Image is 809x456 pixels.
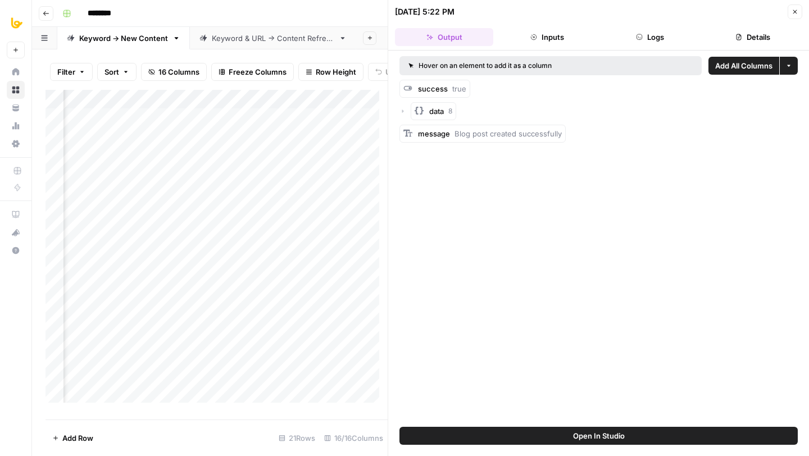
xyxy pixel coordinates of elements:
[429,106,444,117] span: data
[104,66,119,77] span: Sort
[704,28,802,46] button: Details
[158,66,199,77] span: 16 Columns
[79,33,168,44] div: Keyword -> New Content
[7,63,25,81] a: Home
[601,28,699,46] button: Logs
[7,81,25,99] a: Browse
[7,117,25,135] a: Usage
[452,84,466,93] span: true
[57,66,75,77] span: Filter
[7,241,25,259] button: Help + Support
[7,13,27,33] img: All About AI Logo
[211,63,294,81] button: Freeze Columns
[7,99,25,117] a: Your Data
[708,57,779,75] button: Add All Columns
[7,206,25,224] a: AirOps Academy
[455,129,562,138] span: Blog post created successfully
[448,106,452,116] span: 8
[715,60,772,71] span: Add All Columns
[190,27,356,49] a: Keyword & URL -> Content Refresh
[408,61,622,71] div: Hover on an element to add it as a column
[141,63,207,81] button: 16 Columns
[395,6,455,17] div: [DATE] 5:22 PM
[298,63,363,81] button: Row Height
[57,27,190,49] a: Keyword -> New Content
[97,63,137,81] button: Sort
[274,429,320,447] div: 21 Rows
[229,66,287,77] span: Freeze Columns
[498,28,596,46] button: Inputs
[62,432,93,444] span: Add Row
[399,427,798,445] button: Open In Studio
[46,429,100,447] button: Add Row
[320,429,388,447] div: 16/16 Columns
[418,84,448,93] span: success
[316,66,356,77] span: Row Height
[7,224,24,241] div: What's new?
[573,430,625,441] span: Open In Studio
[368,63,412,81] button: Undo
[50,63,93,81] button: Filter
[7,224,25,241] button: What's new?
[7,9,25,37] button: Workspace: All About AI
[212,33,334,44] div: Keyword & URL -> Content Refresh
[395,28,493,46] button: Output
[418,129,450,138] span: message
[7,135,25,153] a: Settings
[411,102,456,120] button: data8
